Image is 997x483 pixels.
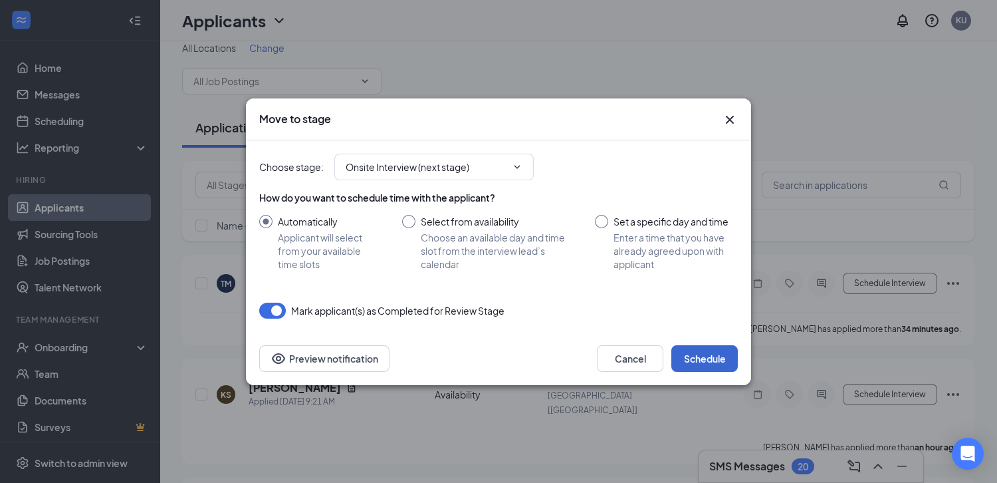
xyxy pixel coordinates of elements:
[597,345,663,372] button: Cancel
[259,160,324,174] span: Choose stage :
[259,191,738,204] div: How do you want to schedule time with the applicant?
[291,303,504,319] span: Mark applicant(s) as Completed for Review Stage
[722,112,738,128] button: Close
[722,112,738,128] svg: Cross
[512,162,522,172] svg: ChevronDown
[671,345,738,372] button: Schedule
[259,345,389,372] button: Preview notificationEye
[271,351,286,367] svg: Eye
[952,438,984,470] div: Open Intercom Messenger
[259,112,331,126] h3: Move to stage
